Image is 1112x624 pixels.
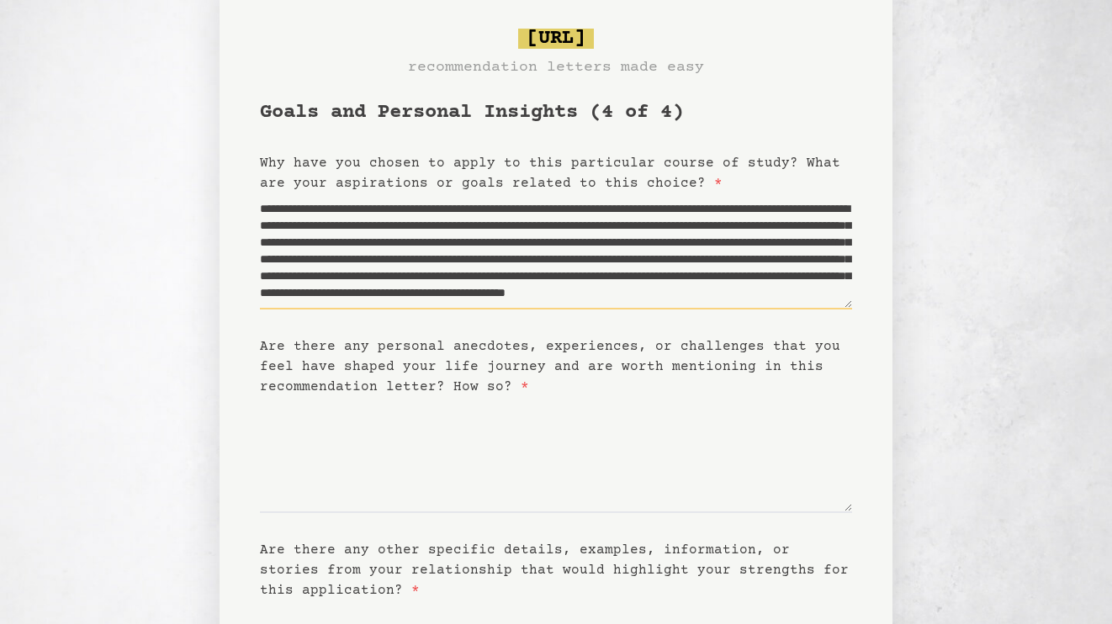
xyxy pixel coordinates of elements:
label: Are there any personal anecdotes, experiences, or challenges that you feel have shaped your life ... [260,339,840,394]
label: Why have you chosen to apply to this particular course of study? What are your aspirations or goa... [260,156,840,191]
label: Are there any other specific details, examples, information, or stories from your relationship th... [260,542,849,598]
span: [URL] [518,29,594,49]
h1: Goals and Personal Insights (4 of 4) [260,99,852,126]
h3: recommendation letters made easy [408,56,704,79]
